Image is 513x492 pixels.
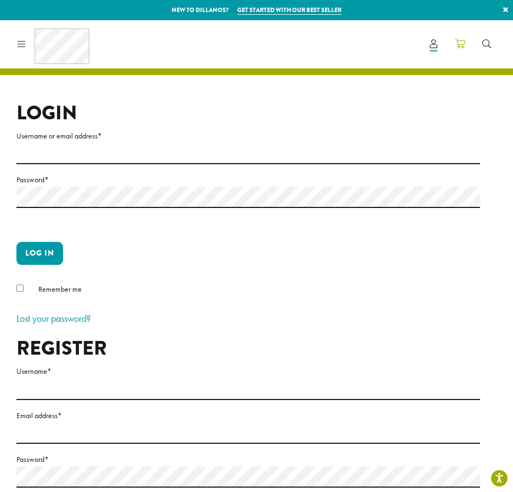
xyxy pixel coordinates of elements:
[16,364,480,378] label: Username
[16,409,480,422] label: Email address
[474,35,500,53] a: Search
[16,337,480,360] h2: Register
[16,101,480,125] h2: Login
[16,129,480,143] label: Username or email address
[16,242,63,265] button: Log in
[16,173,480,187] label: Password
[16,312,91,325] a: Lost your password?
[237,5,341,15] a: Get started with our best seller
[38,284,82,294] span: Remember me
[16,453,480,466] label: Password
